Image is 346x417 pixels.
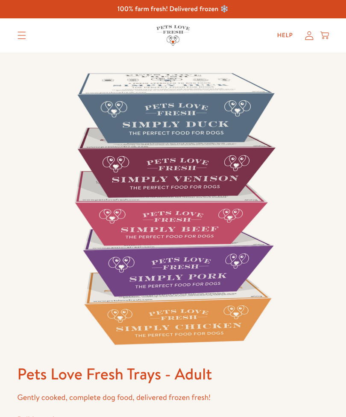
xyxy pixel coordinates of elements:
img: Pets Love Fresh [156,25,190,45]
a: Help [270,27,300,44]
p: Gently cooked, complete dog food, delivered frozen fresh! [18,391,329,404]
h1: Pets Love Fresh Trays - Adult [18,364,329,384]
summary: Translation missing: en.sections.header.menu [11,25,33,46]
img: Pets Love Fresh Trays - Adult [18,52,329,364]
